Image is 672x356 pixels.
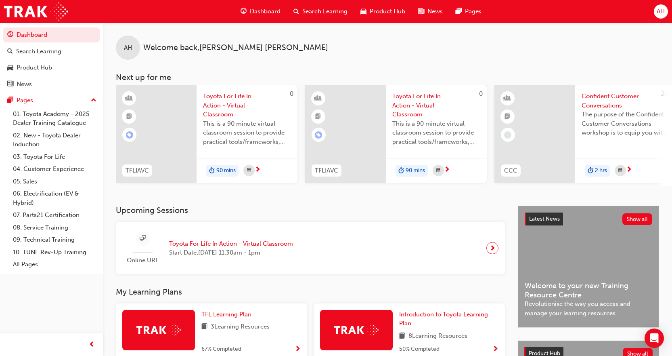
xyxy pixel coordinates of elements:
[10,151,100,163] a: 03. Toyota For Life
[645,329,664,348] div: Open Intercom Messenger
[7,97,13,104] span: pages-icon
[399,345,440,354] span: 50 % Completed
[17,96,33,105] div: Pages
[3,27,100,42] a: Dashboard
[436,166,440,176] span: calendar-icon
[654,4,668,19] button: AH
[399,331,405,341] span: book-icon
[7,32,13,39] span: guage-icon
[505,93,510,104] span: learningResourceType_INSTRUCTOR_LED-icon
[399,310,498,328] a: Introduction to Toyota Learning Plan
[255,166,261,174] span: next-icon
[399,311,488,327] span: Introduction to Toyota Learning Plan
[126,93,132,104] span: learningResourceType_INSTRUCTOR_LED-icon
[398,166,404,176] span: duration-icon
[504,166,517,175] span: CCC
[3,93,100,108] button: Pages
[360,6,366,17] span: car-icon
[618,166,622,176] span: calendar-icon
[3,26,100,93] button: DashboardSearch LearningProduct HubNews
[201,322,207,332] span: book-icon
[406,166,425,175] span: 90 mins
[305,85,487,183] a: 0TFLIAVCToyota For Life In Action - Virtual ClassroomThis is a 90 minute virtual classroom sessio...
[10,108,100,129] a: 01. Toyota Academy - 2025 Dealer Training Catalogue
[392,92,480,119] span: Toyota For Life In Action - Virtual Classroom
[626,166,632,174] span: next-icon
[427,7,443,16] span: News
[89,340,95,350] span: prev-icon
[479,90,483,97] span: 0
[293,6,299,17] span: search-icon
[116,287,505,297] h3: My Learning Plans
[529,215,560,222] span: Latest News
[201,310,255,319] a: TFL Learning Plan
[315,131,322,139] span: learningRecordVerb_ENROLL-icon
[595,166,607,175] span: 2 hrs
[247,166,251,176] span: calendar-icon
[290,90,293,97] span: 0
[169,248,293,257] span: Start Date: [DATE] 11:30am - 1pm
[10,258,100,271] a: All Pages
[10,246,100,259] a: 10. TUNE Rev-Up Training
[295,346,301,353] span: Show Progress
[661,90,672,97] span: 240
[582,110,670,137] span: The purpose of the Confident Customer Conversations workshop is to equip you with tools to commun...
[122,228,498,268] a: Online URLToyota For Life In Action - Virtual ClassroomStart Date:[DATE] 11:30am - 1pm
[7,64,13,72] span: car-icon
[334,324,379,336] img: Trak
[216,166,236,175] span: 90 mins
[16,47,61,56] div: Search Learning
[201,345,241,354] span: 67 % Completed
[7,81,13,88] span: news-icon
[525,281,652,299] span: Welcome to your new Training Resource Centre
[418,6,424,17] span: news-icon
[126,166,149,175] span: TFLIAVC
[295,344,301,354] button: Show Progress
[492,346,498,353] span: Show Progress
[4,2,68,21] img: Trak
[449,3,488,20] a: pages-iconPages
[209,166,215,176] span: duration-icon
[588,166,593,176] span: duration-icon
[140,234,146,244] span: sessionType_ONLINE_URL-icon
[505,112,510,122] span: booktick-icon
[17,80,32,89] div: News
[287,3,354,20] a: search-iconSearch Learning
[622,213,653,225] button: Show all
[203,119,291,147] span: This is a 90 minute virtual classroom session to provide practical tools/frameworks, behaviours a...
[116,85,297,183] a: 0TFLIAVCToyota For Life In Action - Virtual ClassroomThis is a 90 minute virtual classroom sessio...
[203,92,291,119] span: Toyota For Life In Action - Virtual Classroom
[169,239,293,249] span: Toyota For Life In Action - Virtual Classroom
[3,60,100,75] a: Product Hub
[201,311,251,318] span: TFL Learning Plan
[10,209,100,221] a: 07. Parts21 Certification
[465,7,481,16] span: Pages
[412,3,449,20] a: news-iconNews
[302,7,348,16] span: Search Learning
[444,166,450,174] span: next-icon
[17,63,52,72] div: Product Hub
[408,331,467,341] span: 8 Learning Resources
[490,242,496,254] span: next-icon
[315,112,321,122] span: booktick-icon
[10,187,100,209] a: 06. Electrification (EV & Hybrid)
[10,221,100,234] a: 08. Service Training
[122,256,163,265] span: Online URL
[10,175,100,188] a: 05. Sales
[525,299,652,318] span: Revolutionise the way you access and manage your learning resources.
[126,112,132,122] span: booktick-icon
[10,234,100,246] a: 09. Technical Training
[525,213,652,225] a: Latest NewsShow all
[136,324,181,336] img: Trak
[250,7,281,16] span: Dashboard
[315,166,338,175] span: TFLIAVC
[143,43,328,53] span: Welcome back , [PERSON_NAME] [PERSON_NAME]
[91,95,96,106] span: up-icon
[392,119,480,147] span: This is a 90 minute virtual classroom session to provide practical tools/frameworks, behaviours a...
[492,344,498,354] button: Show Progress
[116,206,505,215] h3: Upcoming Sessions
[234,3,287,20] a: guage-iconDashboard
[10,163,100,175] a: 04. Customer Experience
[103,73,672,82] h3: Next up for me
